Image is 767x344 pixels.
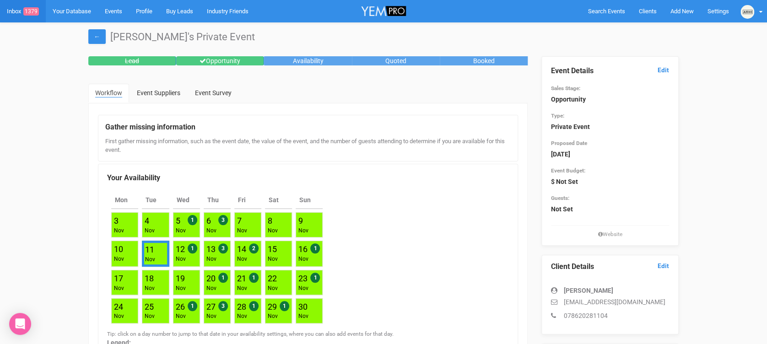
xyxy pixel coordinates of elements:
[23,7,39,16] span: 1379
[268,285,278,292] div: Nov
[130,84,187,102] a: Event Suppliers
[176,274,185,283] a: 19
[176,285,186,292] div: Nov
[551,123,590,130] strong: Private Event
[145,256,155,263] div: Nov
[145,274,154,283] a: 18
[188,243,197,253] span: 1
[296,192,323,209] th: Sun
[204,192,231,209] th: Thu
[206,312,216,320] div: Nov
[145,227,155,235] div: Nov
[268,274,277,283] a: 22
[658,66,669,75] a: Edit
[249,301,259,311] span: 1
[114,302,123,312] a: 24
[298,312,308,320] div: Nov
[265,192,292,209] th: Sat
[551,231,669,238] small: Website
[551,311,669,320] p: 078620281104
[551,178,578,185] strong: $ Not Set
[280,301,289,311] span: 1
[298,302,308,312] a: 30
[105,122,511,133] legend: Gather missing information
[551,66,669,76] legend: Event Details
[268,302,277,312] a: 29
[264,56,352,65] div: Availability
[551,113,564,119] small: Type:
[352,56,440,65] div: Quoted
[670,8,694,15] span: Add New
[551,195,569,201] small: Guests:
[142,192,169,209] th: Tue
[206,227,216,235] div: Nov
[145,245,154,254] a: 11
[176,56,264,65] div: Opportunity
[298,227,308,235] div: Nov
[145,302,154,312] a: 25
[298,216,303,226] a: 9
[237,244,246,254] a: 14
[237,255,247,263] div: Nov
[268,227,278,235] div: Nov
[107,331,394,337] small: Tip: click on a day number to jump to that date in your availability settings, where you can also...
[310,243,320,253] span: 1
[237,274,246,283] a: 21
[114,274,123,283] a: 17
[268,216,272,226] a: 8
[551,96,586,103] strong: Opportunity
[206,216,211,226] a: 6
[218,273,228,283] span: 1
[237,227,247,235] div: Nov
[551,262,669,272] legend: Client Details
[310,273,320,283] span: 1
[249,243,259,253] span: 2
[206,302,216,312] a: 27
[298,255,308,263] div: Nov
[114,244,123,254] a: 10
[145,216,149,226] a: 4
[268,255,278,263] div: Nov
[218,301,228,311] span: 3
[145,312,155,320] div: Nov
[176,312,186,320] div: Nov
[173,192,200,209] th: Wed
[114,312,124,320] div: Nov
[88,32,679,43] h1: [PERSON_NAME]'s Private Event
[268,312,278,320] div: Nov
[551,150,570,158] strong: [DATE]
[145,285,155,292] div: Nov
[218,243,228,253] span: 3
[218,215,228,225] span: 3
[176,216,180,226] a: 5
[107,173,509,183] legend: Your Availability
[188,215,197,225] span: 1
[176,302,185,312] a: 26
[298,274,308,283] a: 23
[88,56,176,65] div: Lead
[188,84,238,102] a: Event Survey
[551,297,669,306] p: [EMAIL_ADDRESS][DOMAIN_NAME]
[740,5,754,19] img: open-uri20231025-2-1afxnye
[176,255,186,263] div: Nov
[234,192,261,209] th: Fri
[206,274,216,283] a: 20
[114,285,124,292] div: Nov
[237,312,247,320] div: Nov
[551,85,580,91] small: Sales Stage:
[206,244,216,254] a: 13
[551,167,585,174] small: Event Budget:
[9,313,31,335] div: Open Intercom Messenger
[440,56,528,65] div: Booked
[176,227,186,235] div: Nov
[188,301,197,311] span: 1
[249,273,259,283] span: 1
[114,227,124,235] div: Nov
[639,8,657,15] span: Clients
[268,244,277,254] a: 15
[298,285,308,292] div: Nov
[114,255,124,263] div: Nov
[237,285,247,292] div: Nov
[111,192,138,209] th: Mon
[551,205,573,213] strong: Not Set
